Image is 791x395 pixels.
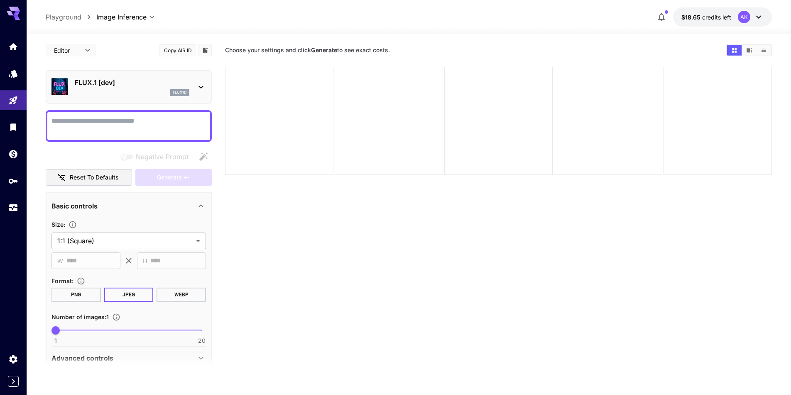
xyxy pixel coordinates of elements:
span: 1 [54,337,57,345]
span: 1:1 (Square) [57,236,193,246]
div: AK [738,11,750,23]
span: W [57,256,63,266]
button: Expand sidebar [8,376,19,387]
a: Playground [46,12,81,22]
div: Home [8,41,18,52]
div: Library [8,122,18,132]
button: PNG [51,288,101,302]
button: WEBP [157,288,206,302]
button: Specify how many images to generate in a single request. Each image generation will be charged se... [109,313,124,321]
button: Show media in grid view [727,45,742,56]
span: Size : [51,221,65,228]
button: Choose the file format for the output image. [73,277,88,285]
span: H [143,256,147,266]
div: API Keys [8,176,18,186]
span: Negative prompts are not compatible with the selected model. [119,151,195,162]
p: Basic controls [51,201,98,211]
div: Settings [8,354,18,364]
span: Number of images : 1 [51,313,109,320]
span: Choose your settings and click to see exact costs. [225,46,390,53]
div: FLUX.1 [dev]flux1d [51,74,206,99]
button: Add to library [201,45,209,55]
span: Format : [51,277,73,284]
p: Advanced controls [51,353,113,363]
button: Show media in list view [757,45,771,56]
div: Show media in grid viewShow media in video viewShow media in list view [726,44,772,56]
div: Models [8,68,18,79]
button: Show media in video view [742,45,757,56]
div: Wallet [8,149,18,159]
button: Reset to defaults [46,169,132,186]
span: 20 [198,337,206,345]
div: Playground [8,95,18,106]
button: Copy AIR ID [159,44,196,56]
span: Editor [54,46,80,55]
div: $18.6454 [681,13,731,22]
div: Basic controls [51,196,206,216]
nav: breadcrumb [46,12,96,22]
p: FLUX.1 [dev] [75,78,189,87]
span: Negative Prompt [136,152,189,162]
p: flux1d [173,90,187,95]
div: Usage [8,203,18,213]
span: $18.65 [681,14,702,21]
div: Advanced controls [51,348,206,368]
b: Generate [311,46,337,53]
button: JPEG [104,288,154,302]
span: Image Inference [96,12,147,22]
button: $18.6454AK [673,7,772,27]
button: Adjust the dimensions of the generated image by specifying its width and height in pixels, or sel... [65,221,80,229]
span: credits left [702,14,731,21]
